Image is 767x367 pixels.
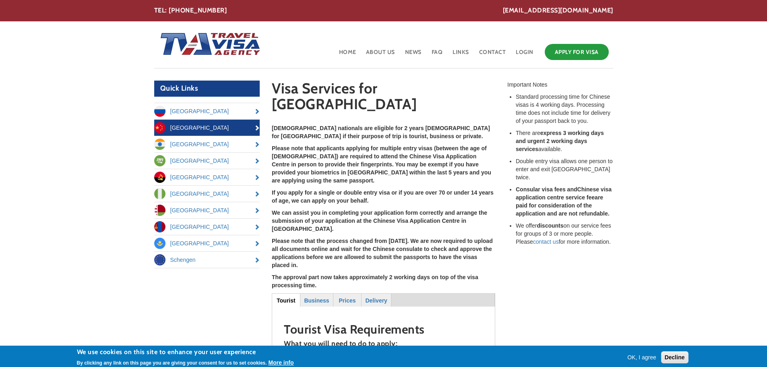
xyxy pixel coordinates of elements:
a: [GEOGRAPHIC_DATA] [154,235,260,251]
strong: If you apply for a single or double entry visa or if you are over 70 or under 14 years of age, we... [272,189,494,204]
li: Double entry visa allows one person to enter and exit [GEOGRAPHIC_DATA] twice. [516,157,613,181]
a: Home [338,42,357,68]
a: [GEOGRAPHIC_DATA] [154,120,260,136]
a: Business [301,294,333,306]
strong: Business [304,297,329,304]
a: Tourist [272,294,300,306]
h1: Visa Services for [GEOGRAPHIC_DATA] [272,81,495,116]
li: Standard processing time for Chinese visas is 4 working days. Processing time does not include ti... [516,93,613,125]
strong: The approval part now takes approximately 2 working days on top of the visa processing time. [272,274,478,288]
a: [EMAIL_ADDRESS][DOMAIN_NAME] [503,6,613,15]
strong: Consular visa fees and [516,186,577,193]
a: contact us [533,238,559,245]
a: [GEOGRAPHIC_DATA] [154,136,260,152]
li: We offer on our service fees for groups of 3 or more people. Please for more information. [516,222,613,246]
h2: We use cookies on this site to enhance your user experience [77,348,294,357]
a: [GEOGRAPHIC_DATA] [154,169,260,185]
button: More info [269,359,294,367]
a: Apply for Visa [545,44,609,60]
strong: Prices [339,297,356,304]
strong: Please note that the process changed from [DATE]. We are now required to upload all documents onl... [272,238,493,268]
a: News [404,42,422,68]
strong: are paid for consideration of the application and are not refundable. [516,194,610,217]
h4: What you will need to do to apply: [284,340,483,348]
strong: Delivery [365,297,387,304]
a: About Us [365,42,396,68]
a: Contact [478,42,507,68]
strong: We can assist you in completing your application form correctly and arrange the submission of you... [272,209,487,232]
strong: express 3 working days and urgent 2 working days services [516,130,604,152]
strong: Please note that applicants applying for multiple entry visas (between the age of [DEMOGRAPHIC_DA... [272,145,491,184]
strong: [DEMOGRAPHIC_DATA] nationals are eligible for 2 years [DEMOGRAPHIC_DATA] for [GEOGRAPHIC_DATA] if... [272,125,490,139]
a: Delivery [362,294,391,306]
a: Links [452,42,470,68]
a: Schengen [154,252,260,268]
strong: Tourist [277,297,295,304]
li: There are available. [516,129,613,153]
a: [GEOGRAPHIC_DATA] [154,202,260,218]
div: TEL: [PHONE_NUMBER] [154,6,613,15]
a: [GEOGRAPHIC_DATA] [154,219,260,235]
a: [GEOGRAPHIC_DATA] [154,153,260,169]
strong: discounts [537,222,563,229]
a: [GEOGRAPHIC_DATA] [154,103,260,119]
div: Important Notes [507,81,613,89]
a: [GEOGRAPHIC_DATA] [154,186,260,202]
img: Home [154,25,261,65]
a: Prices [334,294,361,306]
a: Login [515,42,534,68]
a: FAQ [431,42,444,68]
button: Decline [661,351,688,363]
strong: Chinese visa application centre service fee [516,186,612,201]
button: OK, I agree [624,353,659,361]
h2: Tourist Visa Requirements [284,323,483,336]
p: By clicking any link on this page you are giving your consent for us to set cookies. [77,360,267,366]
